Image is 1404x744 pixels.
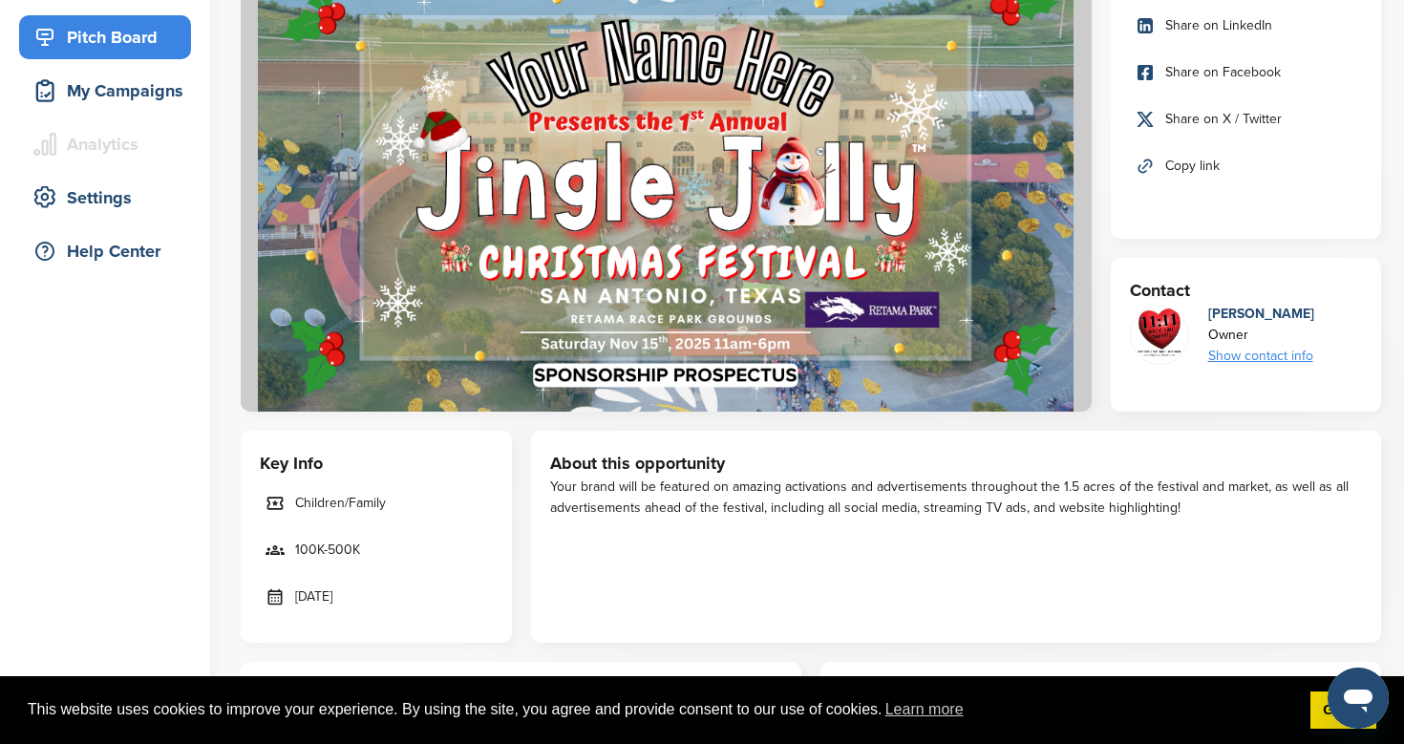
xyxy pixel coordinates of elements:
[29,74,191,108] div: My Campaigns
[1208,304,1314,325] div: [PERSON_NAME]
[295,540,360,561] span: 100K-500K
[550,450,1363,477] h3: About this opportunity
[1165,15,1272,36] span: Share on LinkedIn
[295,493,386,514] span: Children/Family
[1165,156,1220,177] span: Copy link
[29,127,191,161] div: Analytics
[1208,346,1314,367] div: Show contact info
[29,20,191,54] div: Pitch Board
[1130,146,1363,186] a: Copy link
[1208,325,1314,346] div: Owner
[19,122,191,166] a: Analytics
[19,69,191,113] a: My Campaigns
[1165,109,1282,130] span: Share on X / Twitter
[883,695,967,724] a: learn more about cookies
[29,181,191,215] div: Settings
[260,450,493,477] h3: Key Info
[19,15,191,59] a: Pitch Board
[295,586,332,607] span: [DATE]
[1131,307,1188,364] img: Magic timelogo
[1130,6,1363,46] a: Share on LinkedIn
[1130,277,1363,304] h3: Contact
[28,695,1295,724] span: This website uses cookies to improve your experience. By using the site, you agree and provide co...
[1130,53,1363,93] a: Share on Facebook
[29,234,191,268] div: Help Center
[1130,99,1363,139] a: Share on X / Twitter
[1310,691,1376,730] a: dismiss cookie message
[19,176,191,220] a: Settings
[19,229,191,273] a: Help Center
[550,477,1363,519] div: Your brand will be featured on amazing activations and advertisements throughout the 1.5 acres of...
[1328,668,1389,729] iframe: Button to launch messaging window
[1165,62,1281,83] span: Share on Facebook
